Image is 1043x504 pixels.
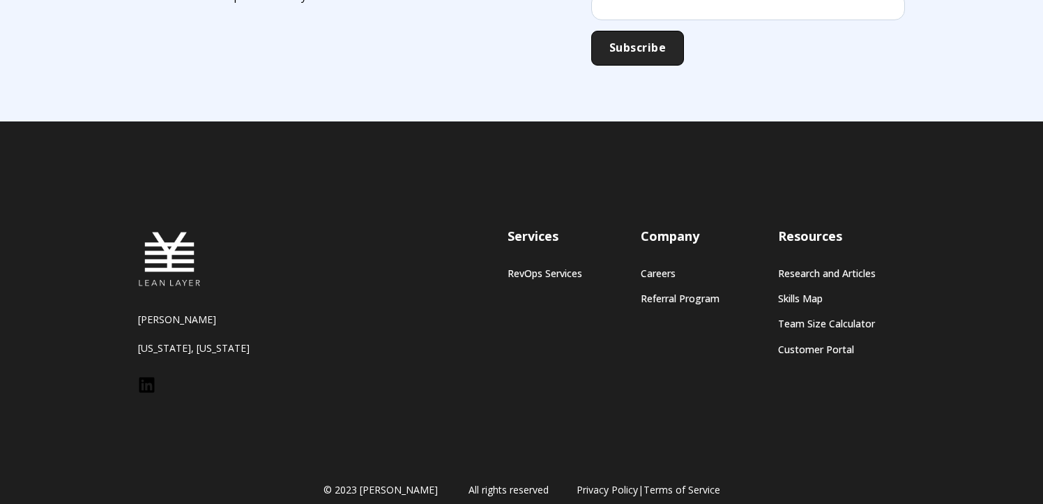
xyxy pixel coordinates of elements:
a: Research and Articles [778,267,876,279]
a: Skills Map [778,292,876,304]
a: Careers [641,267,720,279]
input: Subscribe [591,31,684,66]
a: Referral Program [641,292,720,304]
img: Lean Layer [138,228,201,290]
a: Team Size Calculator [778,318,876,329]
a: Customer Portal [778,343,876,355]
h3: Services [508,228,582,245]
h3: Company [641,228,720,245]
p: [US_STATE], [US_STATE] [138,341,312,355]
a: Terms of Service [644,483,720,496]
span: All rights reserved [469,483,549,497]
h3: Resources [778,228,876,245]
a: Privacy Policy [577,483,638,496]
p: [PERSON_NAME] [138,313,312,326]
span: © 2023 [PERSON_NAME] [323,483,438,497]
span: | [577,483,720,497]
a: RevOps Services [508,267,582,279]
